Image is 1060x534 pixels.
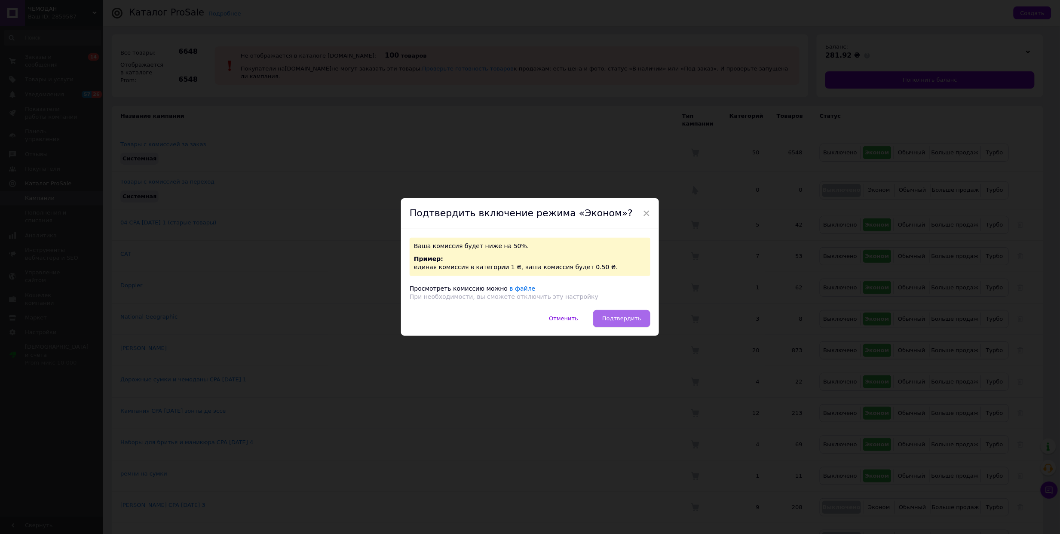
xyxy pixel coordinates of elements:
a: в файле [510,285,536,292]
button: Подтвердить [593,310,650,327]
span: × [643,206,650,221]
div: Подтвердить включение режима «Эконом»? [401,198,659,229]
button: Отменить [540,310,587,327]
span: единая комиссия в категории 1 ₴, ваша комиссия будет 0.50 ₴. [414,264,618,270]
span: Отменить [549,315,578,322]
span: Просмотреть комиссию можно [410,285,508,292]
span: Пример: [414,255,443,262]
span: Ваша комиссия будет ниже на 50%. [414,242,529,249]
span: Подтвердить [602,315,641,322]
span: При необходимости, вы сможете отключить эту настройку [410,293,598,300]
